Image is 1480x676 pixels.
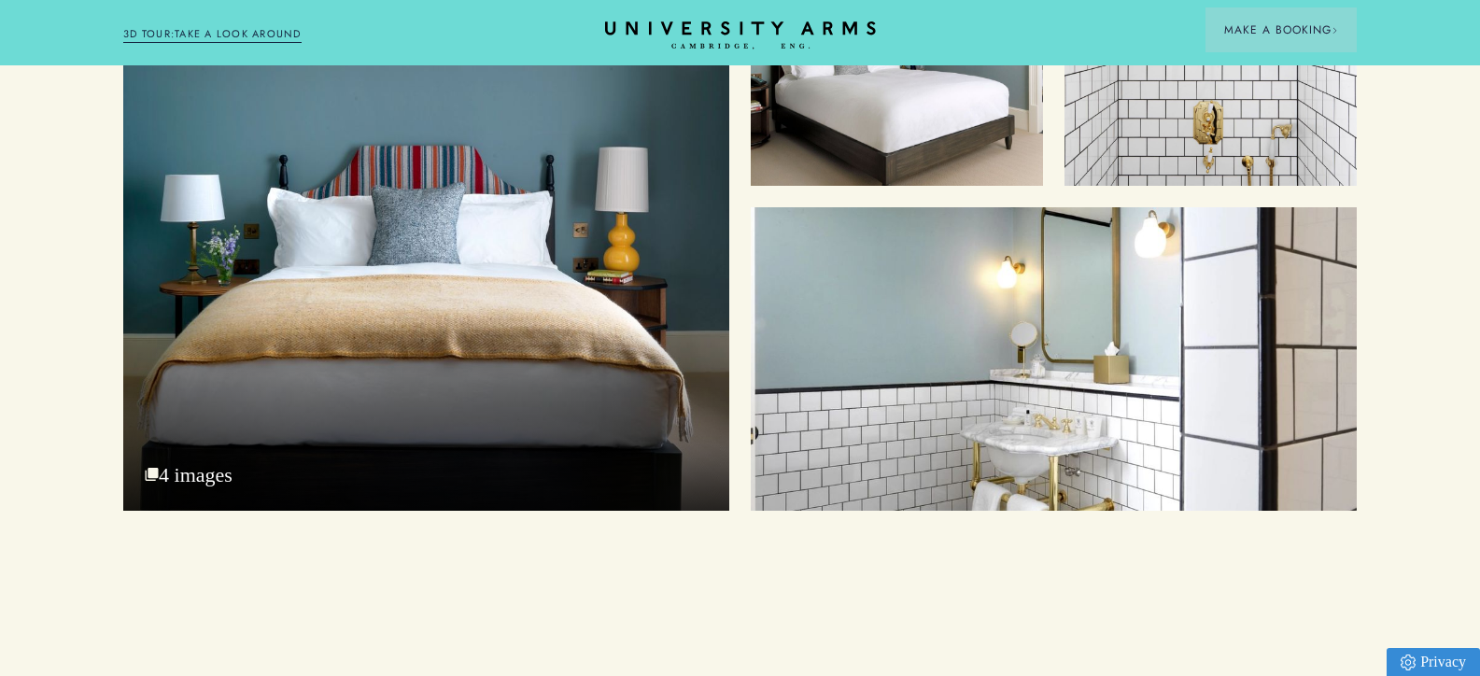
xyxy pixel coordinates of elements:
[605,21,876,50] a: Home
[1224,21,1338,38] span: Make a Booking
[1205,7,1357,52] button: Make a BookingArrow icon
[123,26,302,43] a: 3D TOUR:TAKE A LOOK AROUND
[1401,655,1416,670] img: Privacy
[1387,648,1480,676] a: Privacy
[1332,27,1338,34] img: Arrow icon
